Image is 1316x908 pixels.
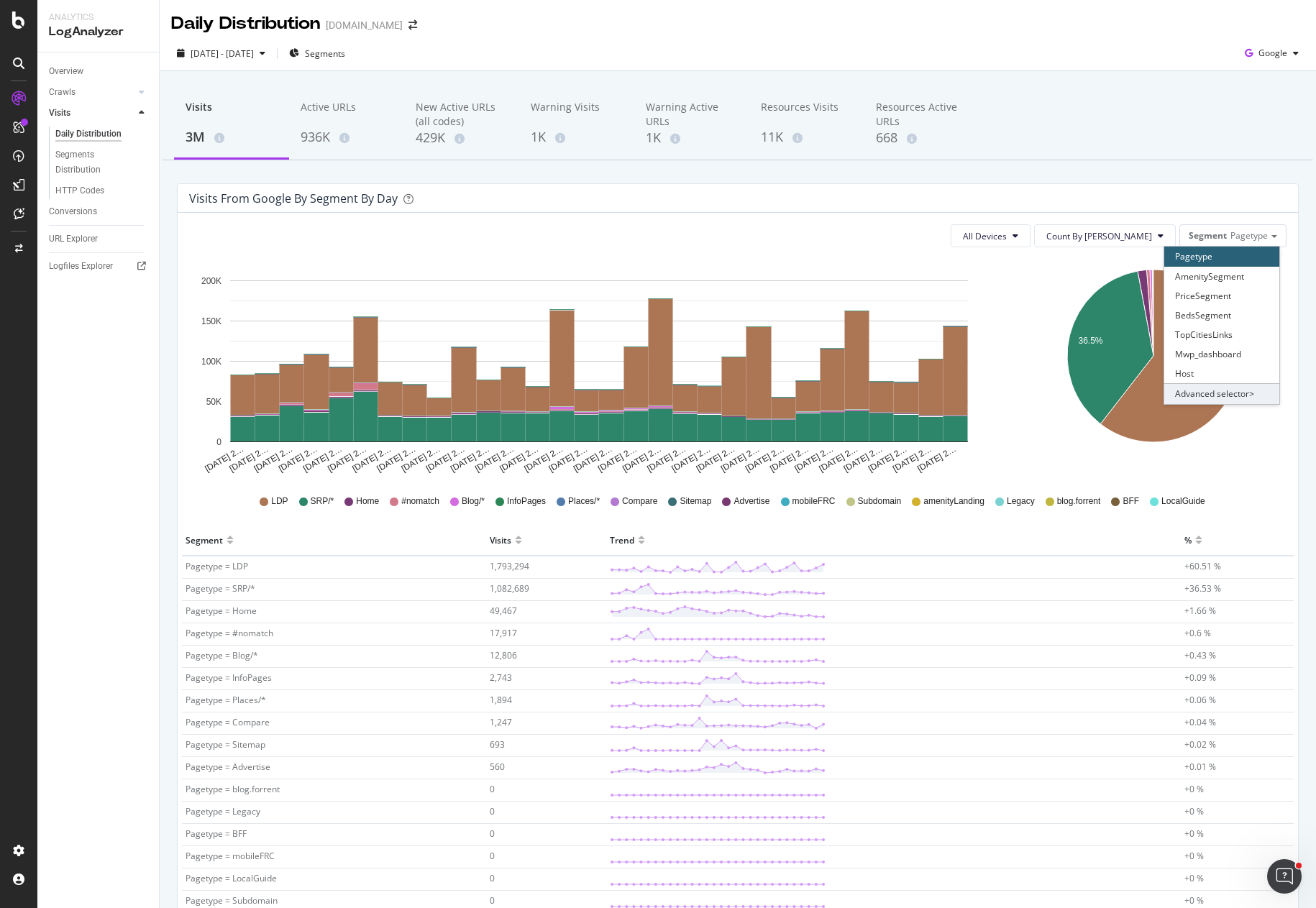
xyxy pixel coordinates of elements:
[201,357,221,367] text: 100K
[186,805,260,817] span: Pagetype = Legacy
[680,495,711,508] span: Sitemap
[1078,336,1102,346] text: 36.5%
[55,183,104,198] div: HTTP Codes
[186,100,278,127] div: Visits
[490,716,512,728] span: 1,247
[49,259,149,274] a: Logfiles Explorer
[876,129,968,147] div: 668
[646,129,738,147] div: 1K
[49,231,149,247] a: URL Explorer
[1184,560,1221,572] span: +60.51 %
[792,495,836,508] span: mobileFRC
[490,805,495,817] span: 0
[189,191,398,206] div: Visits from google by Segment by Day
[186,783,280,795] span: Pagetype = blog.forrent
[610,528,634,551] div: Trend
[734,495,769,508] span: Advertise
[1184,716,1216,728] span: +0.04 %
[1164,364,1279,383] div: Host
[271,495,288,508] span: LDP
[171,42,271,65] button: [DATE] - [DATE]
[305,47,345,60] span: Segments
[1184,528,1192,551] div: %
[1230,229,1268,242] span: Pagetype
[1184,582,1221,595] span: +36.53 %
[1184,738,1216,751] span: +0.02 %
[1007,495,1035,508] span: Legacy
[49,204,97,219] div: Conversions
[49,106,134,121] a: Visits
[49,231,98,247] div: URL Explorer
[186,694,266,706] span: Pagetype = Places/*
[186,605,257,617] span: Pagetype = Home
[55,147,135,178] div: Segments Distribution
[49,85,76,100] div: Crawls
[1184,827,1204,840] span: +0 %
[1184,783,1204,795] span: +0 %
[186,850,275,862] span: Pagetype = mobileFRC
[531,100,623,127] div: Warning Visits
[646,100,738,129] div: Warning Active URLs
[216,437,221,447] text: 0
[1184,605,1216,617] span: +1.66 %
[401,495,439,508] span: #nomatch
[951,224,1031,247] button: All Devices
[206,397,221,407] text: 50K
[186,528,223,551] div: Segment
[49,259,113,274] div: Logfiles Explorer
[191,47,254,60] span: [DATE] - [DATE]
[1189,229,1227,242] span: Segment
[490,872,495,884] span: 0
[186,894,278,907] span: Pagetype = Subdomain
[416,129,508,147] div: 429K
[1184,805,1204,817] span: +0 %
[201,316,221,326] text: 150K
[1184,761,1216,773] span: +0.01 %
[490,894,495,907] span: 0
[55,127,122,142] div: Daily Distribution
[55,183,149,198] a: HTTP Codes
[1164,383,1279,403] div: Advanced selector >
[49,106,70,121] div: Visits
[416,100,508,129] div: New Active URLs (all codes)
[1023,259,1284,474] svg: A chart.
[923,495,984,508] span: amenityLanding
[186,671,272,684] span: Pagetype = InfoPages
[507,495,546,508] span: InfoPages
[761,128,853,147] div: 11K
[189,259,1009,474] div: A chart.
[186,761,270,773] span: Pagetype = Advertise
[490,671,512,684] span: 2,743
[462,495,485,508] span: Blog/*
[963,230,1007,242] span: All Devices
[186,738,265,751] span: Pagetype = Sitemap
[283,42,351,65] button: Segments
[490,761,505,773] span: 560
[186,827,247,840] span: Pagetype = BFF
[490,605,517,617] span: 49,467
[1184,627,1211,639] span: +0.6 %
[201,276,221,286] text: 200K
[1123,495,1139,508] span: BFF
[1164,306,1279,325] div: BedsSegment
[49,64,83,79] div: Overview
[186,716,270,728] span: Pagetype = Compare
[1034,224,1176,247] button: Count By [PERSON_NAME]
[1258,47,1287,59] span: Google
[761,100,853,127] div: Resources Visits
[622,495,657,508] span: Compare
[531,128,623,147] div: 1K
[1164,267,1279,286] div: AmenitySegment
[55,147,149,178] a: Segments Distribution
[490,783,495,795] span: 0
[490,528,511,551] div: Visits
[858,495,902,508] span: Subdomain
[568,495,600,508] span: Places/*
[1184,894,1204,907] span: +0 %
[490,627,517,639] span: 17,917
[49,12,147,24] div: Analytics
[186,582,255,595] span: Pagetype = SRP/*
[1184,850,1204,862] span: +0 %
[1184,872,1204,884] span: +0 %
[876,100,968,129] div: Resources Active URLs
